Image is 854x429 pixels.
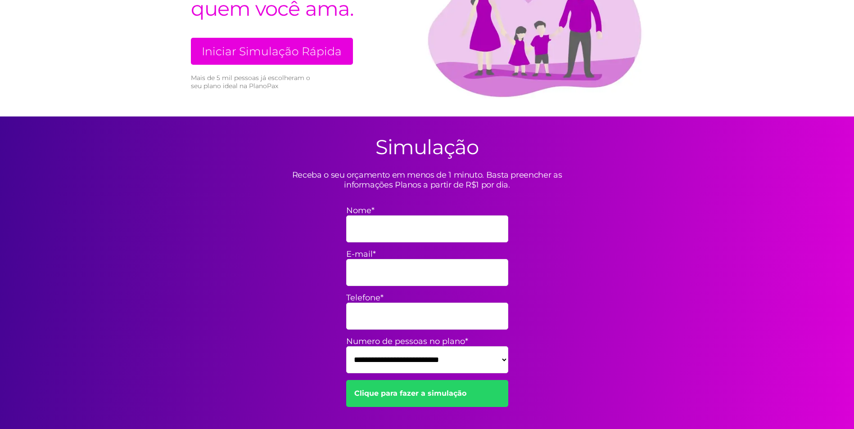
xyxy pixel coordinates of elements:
label: Numero de pessoas no plano* [346,336,508,346]
label: Nome* [346,206,508,215]
label: Telefone* [346,293,508,303]
a: Clique para fazer a simulação [346,380,508,407]
h2: Simulação [375,134,479,159]
label: E-mail* [346,249,508,259]
a: Iniciar Simulação Rápida [191,38,353,65]
small: Mais de 5 mil pessoas já escolheram o seu plano ideal na PlanoPax [191,74,315,90]
p: Receba o seu orçamento em menos de 1 minuto. Basta preencher as informações Planos a partir de R$... [270,170,585,190]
